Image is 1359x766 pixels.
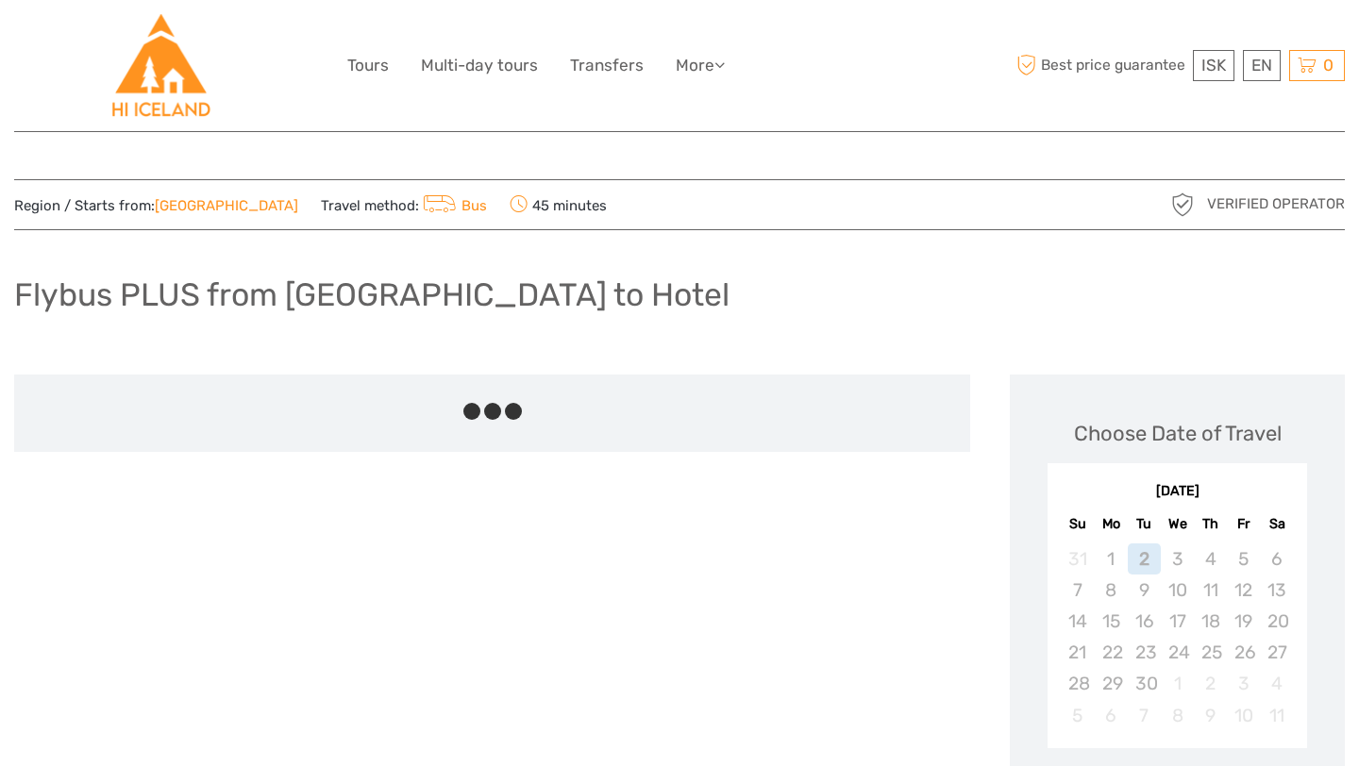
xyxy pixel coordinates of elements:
[321,191,487,218] span: Travel method:
[1048,482,1307,502] div: [DATE]
[1260,511,1293,537] div: Sa
[1095,543,1128,574] div: Not available Monday, September 1st, 2025
[510,191,607,218] span: 45 minutes
[1161,574,1194,606] div: Not available Wednesday, September 10th, 2025
[1161,511,1194,537] div: We
[1128,668,1161,699] div: Not available Tuesday, September 30th, 2025
[1194,606,1227,637] div: Not available Thursday, September 18th, 2025
[1260,574,1293,606] div: Not available Saturday, September 13th, 2025
[1260,668,1293,699] div: Not available Saturday, October 4th, 2025
[421,52,538,79] a: Multi-day tours
[1128,543,1161,574] div: Not available Tuesday, September 2nd, 2025
[1260,637,1293,668] div: Not available Saturday, September 27th, 2025
[1161,606,1194,637] div: Not available Wednesday, September 17th, 2025
[1194,574,1227,606] div: Not available Thursday, September 11th, 2025
[1161,543,1194,574] div: Not available Wednesday, September 3rd, 2025
[14,275,730,314] h1: Flybus PLUS from [GEOGRAPHIC_DATA] to Hotel
[1161,700,1194,731] div: Not available Wednesday, October 8th, 2025
[1128,637,1161,668] div: Not available Tuesday, September 23rd, 2025
[1074,419,1282,448] div: Choose Date of Travel
[1227,668,1260,699] div: Not available Friday, October 3rd, 2025
[1095,700,1128,731] div: Not available Monday, October 6th, 2025
[1061,574,1094,606] div: Not available Sunday, September 7th, 2025
[1260,700,1293,731] div: Not available Saturday, October 11th, 2025
[1061,637,1094,668] div: Not available Sunday, September 21st, 2025
[1194,700,1227,731] div: Not available Thursday, October 9th, 2025
[419,197,487,214] a: Bus
[1260,543,1293,574] div: Not available Saturday, September 6th, 2025
[1207,194,1345,214] span: Verified Operator
[109,14,212,117] img: Hostelling International
[1128,606,1161,637] div: Not available Tuesday, September 16th, 2025
[1095,574,1128,606] div: Not available Monday, September 8th, 2025
[1161,637,1194,668] div: Not available Wednesday, September 24th, 2025
[1227,700,1260,731] div: Not available Friday, October 10th, 2025
[1061,511,1094,537] div: Su
[155,197,298,214] a: [GEOGRAPHIC_DATA]
[347,52,389,79] a: Tours
[1013,50,1189,81] span: Best price guarantee
[14,196,298,216] span: Region / Starts from:
[676,52,725,79] a: More
[1227,511,1260,537] div: Fr
[1320,56,1336,75] span: 0
[1128,574,1161,606] div: Not available Tuesday, September 9th, 2025
[1194,511,1227,537] div: Th
[1194,543,1227,574] div: Not available Thursday, September 4th, 2025
[570,52,644,79] a: Transfers
[1227,606,1260,637] div: Not available Friday, September 19th, 2025
[1061,543,1094,574] div: Not available Sunday, August 31st, 2025
[1194,668,1227,699] div: Not available Thursday, October 2nd, 2025
[1161,668,1194,699] div: Not available Wednesday, October 1st, 2025
[1061,700,1094,731] div: Not available Sunday, October 5th, 2025
[1128,511,1161,537] div: Tu
[1167,190,1198,220] img: verified_operator_grey_128.png
[1053,543,1300,731] div: month 2025-09
[1201,56,1226,75] span: ISK
[1061,606,1094,637] div: Not available Sunday, September 14th, 2025
[1243,50,1281,81] div: EN
[1095,606,1128,637] div: Not available Monday, September 15th, 2025
[1128,700,1161,731] div: Not available Tuesday, October 7th, 2025
[1227,574,1260,606] div: Not available Friday, September 12th, 2025
[1095,637,1128,668] div: Not available Monday, September 22nd, 2025
[1227,543,1260,574] div: Not available Friday, September 5th, 2025
[1095,511,1128,537] div: Mo
[1061,668,1094,699] div: Not available Sunday, September 28th, 2025
[1194,637,1227,668] div: Not available Thursday, September 25th, 2025
[1260,606,1293,637] div: Not available Saturday, September 20th, 2025
[1227,637,1260,668] div: Not available Friday, September 26th, 2025
[1095,668,1128,699] div: Not available Monday, September 29th, 2025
